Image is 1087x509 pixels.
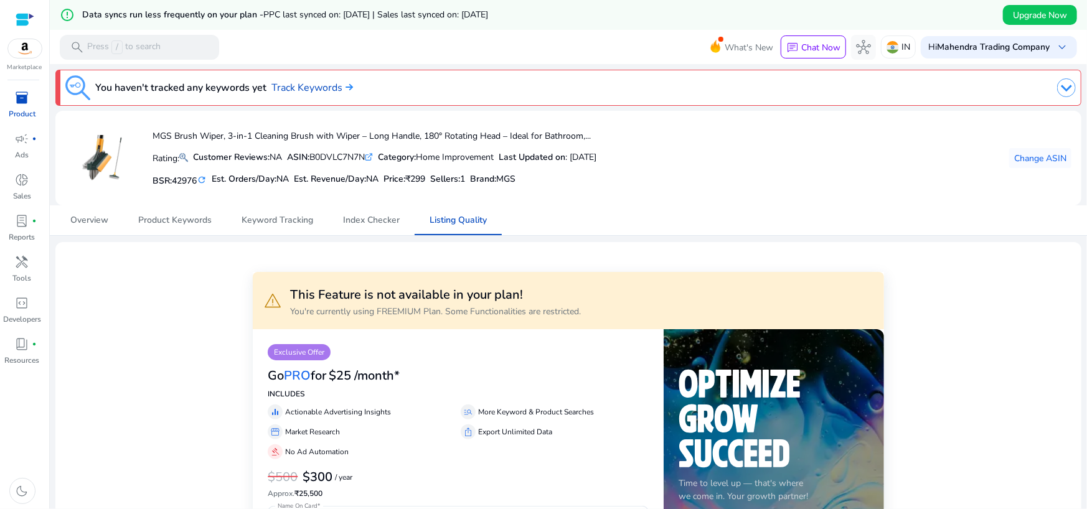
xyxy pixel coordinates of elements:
p: INCLUDES [268,388,649,399]
h5: Data syncs run less frequently on your plan - [82,10,488,21]
button: hub [851,35,876,60]
h5: Est. Orders/Day: [212,174,289,185]
p: Ads [16,149,29,161]
h4: MGS Brush Wiper, 3-in-1 Cleaning Brush with Wiper – Long Handle, 180° Rotating Head – Ideal for B... [153,131,596,142]
mat-icon: refresh [197,174,207,186]
span: equalizer [270,407,280,417]
h5: Price: [384,174,425,185]
span: code_blocks [15,296,30,311]
span: Index Checker [343,216,400,225]
img: in.svg [887,41,899,54]
p: Hi [928,43,1050,52]
h5: : [470,174,515,185]
span: 42976 [172,175,197,187]
p: Market Research [285,426,340,437]
b: Category: [378,151,416,163]
span: handyman [15,254,30,269]
span: Keyword Tracking [242,216,313,225]
p: IN [901,36,910,58]
span: manage_search [463,407,473,417]
span: book_4 [15,337,30,352]
h3: This Feature is not available in your plan! [290,287,581,302]
span: search [70,40,85,55]
p: Developers [3,314,41,325]
p: / year [335,474,352,482]
span: ₹299 [405,173,425,185]
p: Chat Now [801,42,840,54]
b: Last Updated on [499,151,565,163]
b: Mahendra Trading Company [937,41,1050,53]
p: More Keyword & Product Searches [478,406,594,418]
a: Track Keywords [271,80,353,95]
span: Overview [70,216,108,225]
span: MGS [496,173,515,185]
p: No Ad Automation [285,446,349,457]
p: Rating: [153,150,188,165]
div: B0DVLC7N7N [287,151,373,164]
span: fiber_manual_record [32,218,37,223]
p: Resources [5,355,40,366]
img: 61v2cCKzxGL.jpg [80,135,126,182]
span: 1 [460,173,465,185]
b: $300 [303,469,332,485]
span: hub [856,40,871,55]
img: amazon.svg [8,39,42,58]
button: chatChat Now [781,35,846,59]
div: : [DATE] [499,151,596,164]
h3: $500 [268,470,298,485]
span: ios_share [463,427,473,437]
img: arrow-right.svg [342,83,353,91]
span: chat [786,42,799,54]
p: Actionable Advertising Insights [285,406,391,418]
b: ASIN: [287,151,309,163]
p: Reports [9,231,35,243]
span: inventory_2 [15,90,30,105]
span: lab_profile [15,213,30,228]
span: fiber_manual_record [32,342,37,347]
span: Change ASIN [1014,152,1066,165]
span: Product Keywords [138,216,212,225]
span: gavel [270,447,280,457]
h3: You haven't tracked any keywords yet [95,80,266,95]
p: Export Unlimited Data [478,426,552,437]
span: campaign [15,131,30,146]
p: Marketplace [7,63,42,72]
span: Upgrade Now [1013,9,1067,22]
mat-icon: error_outline [60,7,75,22]
span: Brand [470,173,494,185]
p: Product [9,108,35,119]
button: Change ASIN [1009,148,1071,168]
span: dark_mode [15,483,30,498]
h5: Sellers: [430,174,465,185]
img: keyword-tracking.svg [65,75,90,100]
span: Approx. [268,488,294,498]
p: You're currently using FREEMIUM Plan. Some Functionalities are restricted. [290,305,581,318]
span: keyboard_arrow_down [1055,40,1070,55]
span: NA [366,173,379,185]
h3: $25 /month* [329,368,400,383]
h3: Go for [268,368,326,383]
span: donut_small [15,172,30,187]
span: NA [276,173,289,185]
p: Sales [13,190,31,202]
p: Exclusive Offer [268,344,331,360]
span: PRO [284,367,311,384]
p: Press to search [87,40,161,54]
h5: Est. Revenue/Day: [294,174,379,185]
span: storefront [270,427,280,437]
img: dropdown-arrow.svg [1057,78,1076,97]
span: What's New [725,37,773,58]
button: Upgrade Now [1003,5,1077,25]
span: warning [263,291,283,311]
span: fiber_manual_record [32,136,37,141]
p: Tools [13,273,32,284]
span: / [111,40,123,54]
b: Customer Reviews: [193,151,270,163]
span: PPC last synced on: [DATE] | Sales last synced on: [DATE] [263,9,488,21]
div: NA [193,151,282,164]
span: Listing Quality [430,216,487,225]
h5: BSR: [153,173,207,187]
p: Time to level up — that's where we come in. Your growth partner! [679,477,869,503]
h6: ₹25,500 [268,489,649,498]
div: Home Improvement [378,151,494,164]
